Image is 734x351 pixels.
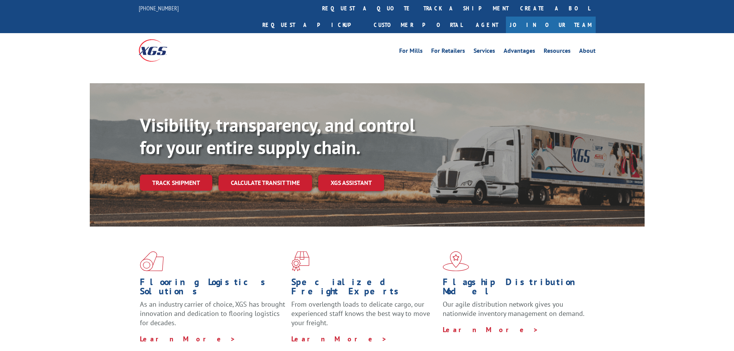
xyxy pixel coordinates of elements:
[140,113,415,159] b: Visibility, transparency, and control for your entire supply chain.
[506,17,596,33] a: Join Our Team
[443,325,539,334] a: Learn More >
[291,277,437,300] h1: Specialized Freight Experts
[291,334,387,343] a: Learn More >
[318,175,384,191] a: XGS ASSISTANT
[443,277,588,300] h1: Flagship Distribution Model
[291,300,437,334] p: From overlength loads to delicate cargo, our experienced staff knows the best way to move your fr...
[579,48,596,56] a: About
[140,175,212,191] a: Track shipment
[368,17,468,33] a: Customer Portal
[443,251,469,271] img: xgs-icon-flagship-distribution-model-red
[140,334,236,343] a: Learn More >
[139,4,179,12] a: [PHONE_NUMBER]
[218,175,312,191] a: Calculate transit time
[399,48,423,56] a: For Mills
[140,251,164,271] img: xgs-icon-total-supply-chain-intelligence-red
[474,48,495,56] a: Services
[140,277,286,300] h1: Flooring Logistics Solutions
[140,300,285,327] span: As an industry carrier of choice, XGS has brought innovation and dedication to flooring logistics...
[443,300,585,318] span: Our agile distribution network gives you nationwide inventory management on demand.
[431,48,465,56] a: For Retailers
[504,48,535,56] a: Advantages
[257,17,368,33] a: Request a pickup
[291,251,309,271] img: xgs-icon-focused-on-flooring-red
[544,48,571,56] a: Resources
[468,17,506,33] a: Agent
